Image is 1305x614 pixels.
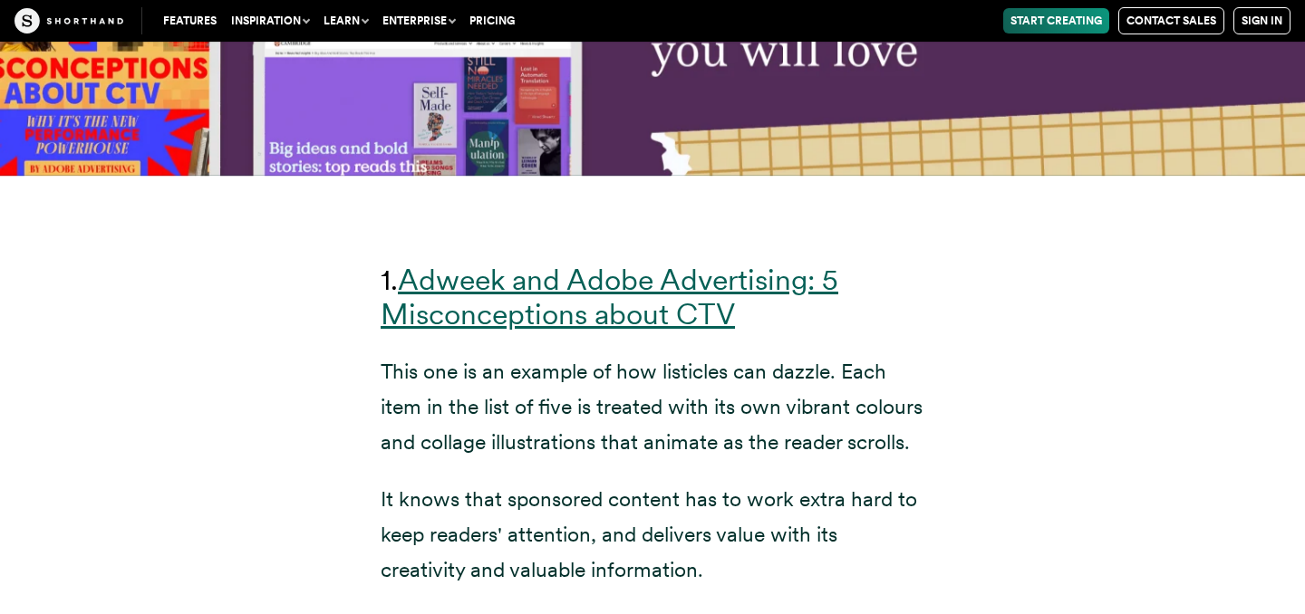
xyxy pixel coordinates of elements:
button: Enterprise [375,8,462,34]
p: This one is an example of how listicles can dazzle. Each item in the list of five is treated with... [381,354,924,460]
a: Adweek and Adobe Advertising: 5 Misconceptions about CTV [381,262,838,332]
a: Features [156,8,224,34]
a: Contact Sales [1118,7,1224,34]
a: Start Creating [1003,8,1109,34]
a: Pricing [462,8,522,34]
span: 1. [381,262,398,297]
a: Sign in [1233,7,1290,34]
p: It knows that sponsored content has to work extra hard to keep readers' attention, and delivers v... [381,482,924,588]
button: Inspiration [224,8,316,34]
img: The Craft [14,8,123,34]
button: Learn [316,8,375,34]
